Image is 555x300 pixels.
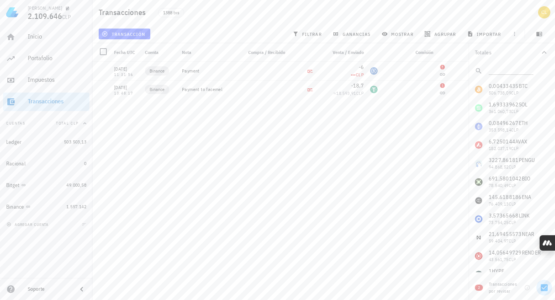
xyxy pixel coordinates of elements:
[378,29,418,39] button: mostrar
[3,49,89,68] a: Portafolio
[6,204,24,210] div: Binance
[538,6,550,19] div: avatar
[182,68,236,74] div: Payment
[359,64,364,71] span: -6
[6,139,22,145] div: Ledger
[333,90,364,96] span: ≈
[3,93,89,111] a: Transacciones
[415,49,433,55] span: Comisión
[351,82,364,89] span: -18,7
[66,182,86,188] span: 49.000,58
[182,49,191,55] span: Nota
[351,72,356,78] span: •••
[381,43,436,62] div: Comisión
[318,43,367,62] div: Venta / Enviado
[28,5,62,11] div: [PERSON_NAME]
[370,86,378,93] div: USDT-icon
[64,139,86,145] span: 503.503,13
[28,11,62,21] span: 2.109.646
[114,49,135,55] span: Fecha UTC
[3,28,89,46] a: Inicio
[5,221,52,228] button: agregar cuenta
[111,43,142,62] div: Fecha UTC
[114,65,139,73] div: [DATE]
[28,33,86,40] div: Inicio
[248,49,285,55] span: Compra / Recibido
[56,121,79,126] span: Total CLP
[336,90,356,96] span: 18.593,91
[103,31,145,37] span: transacción
[239,43,288,62] div: Compra / Recibido
[426,31,456,37] span: agrupar
[142,43,179,62] div: Cuenta
[464,29,506,39] button: importar
[6,182,20,189] div: Bitget
[3,114,89,133] button: CuentasTotal CLP
[28,286,71,292] div: Soporte
[3,71,89,89] a: Impuestos
[182,86,236,93] div: Payment to facemel
[28,98,86,105] div: Transacciones
[289,29,326,39] button: filtrar
[334,31,370,37] span: ganancias
[66,204,86,209] span: 1.557.142
[179,43,239,62] div: Nota
[489,281,521,295] div: Transacciones por revisar
[114,84,139,91] div: [DATE]
[6,6,18,19] img: LedgiFi
[114,91,139,95] div: 13:48:17
[475,50,540,55] div: Totales
[99,6,149,19] h1: Transacciones
[145,49,158,55] span: Cuenta
[356,90,364,96] span: CLP
[421,29,461,39] button: agrupar
[383,31,414,37] span: mostrar
[99,29,150,39] button: transacción
[330,29,375,39] button: ganancias
[8,222,49,227] span: agregar cuenta
[333,49,364,55] span: Venta / Enviado
[3,133,89,151] a: Ledger 503.503,13
[28,54,86,62] div: Portafolio
[294,31,322,37] span: filtrar
[469,31,501,37] span: importar
[3,197,89,216] a: Binance 1.557.142
[469,43,555,62] button: Totales
[62,13,71,20] span: CLP
[150,86,165,93] span: Binance
[28,76,86,83] div: Impuestos
[6,160,25,167] div: Racional
[478,285,480,291] span: 2
[114,73,139,77] div: 11:31:56
[356,72,364,78] span: CLP
[84,160,86,166] span: 0
[3,176,89,194] a: Bitget 49.000,58
[370,67,378,75] div: USDC-icon
[163,8,179,17] span: 1388 txs
[3,154,89,173] a: Racional 0
[150,67,165,75] span: Binance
